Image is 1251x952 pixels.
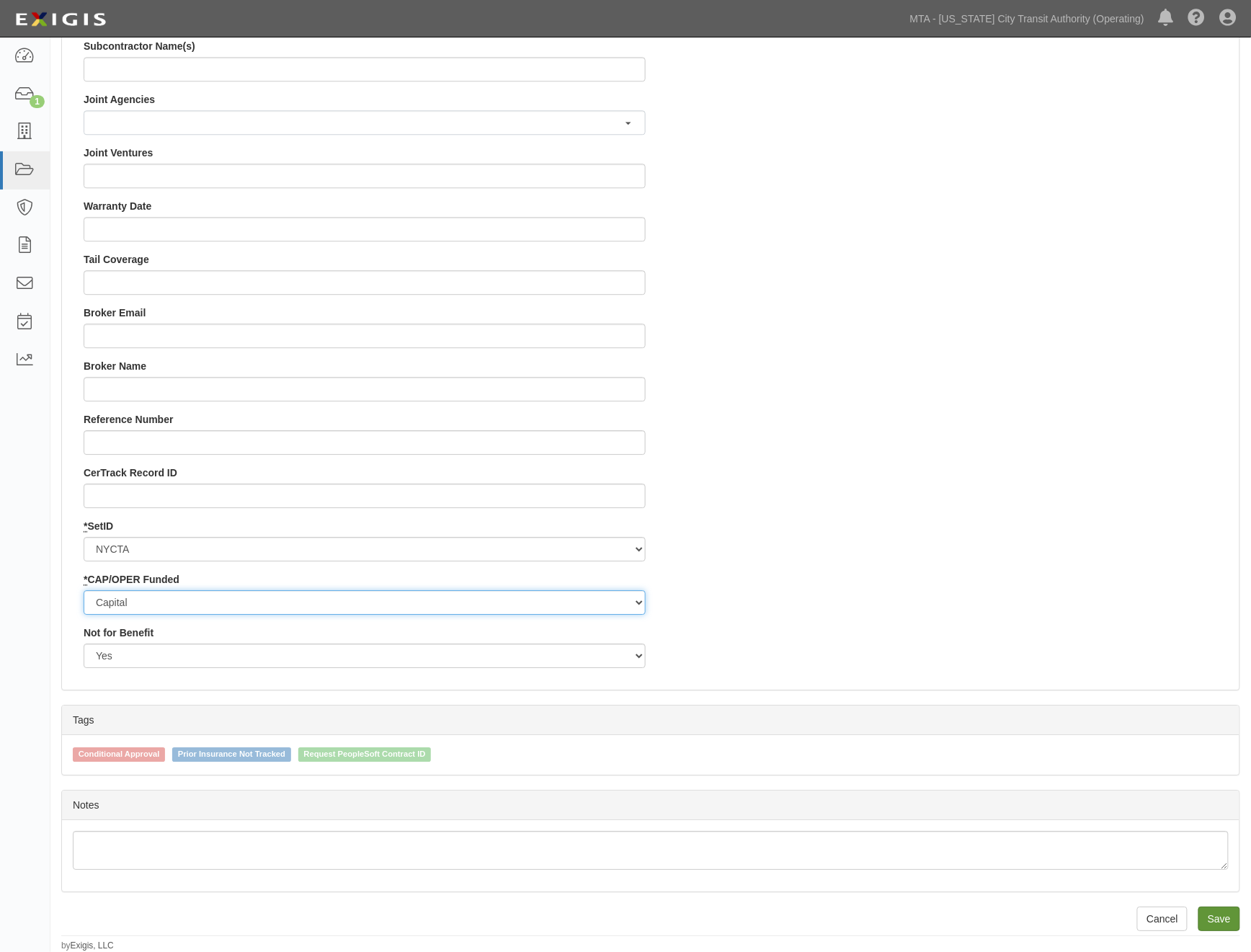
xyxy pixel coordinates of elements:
label: CAP/OPER Funded [84,572,179,587]
label: Broker Email [84,306,146,320]
abbr: required [84,520,87,533]
label: Joint Ventures [84,146,153,160]
abbr: required [84,574,87,586]
label: Not for Benefit [84,626,153,640]
span: Conditional Approval [73,747,165,762]
a: MTA - [US_STATE] City Transit Authority (Operating) [903,4,1152,33]
i: Help Center - Complianz [1188,10,1206,27]
a: Cancel [1137,907,1188,931]
label: Warranty Date [84,199,151,213]
label: Broker Name [84,359,146,373]
label: CerTrack Record ID [84,466,177,480]
div: Tags [62,706,1239,735]
span: Request PeopleSoft Contract ID [298,747,432,762]
div: 1 [30,95,45,108]
div: Notes [62,791,1239,820]
span: Prior Insurance Not Tracked [172,747,291,762]
img: Logo [11,6,110,32]
label: Tail Coverage [84,252,149,267]
small: by [61,940,114,952]
input: Save [1198,907,1240,931]
label: Joint Agencies [84,92,155,107]
a: Exigis, LLC [71,940,114,951]
label: Subcontractor Name(s) [84,39,195,53]
label: SetID [84,519,113,533]
label: Reference Number [84,412,174,427]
